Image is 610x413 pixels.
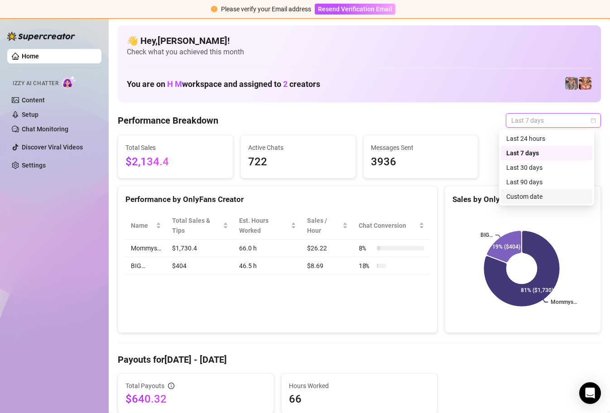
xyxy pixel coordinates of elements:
[248,154,348,171] span: 722
[125,257,167,275] td: BIG…
[118,114,218,127] h4: Performance Breakdown
[127,34,592,47] h4: 👋 Hey, [PERSON_NAME] !
[118,353,601,366] h4: Payouts for [DATE] - [DATE]
[13,79,58,88] span: Izzy AI Chatter
[371,143,471,153] span: Messages Sent
[480,232,493,238] text: BIG…
[565,77,578,90] img: pennylondonvip
[506,148,587,158] div: Last 7 days
[168,383,174,389] span: info-circle
[307,216,341,235] span: Sales / Hour
[221,4,311,14] div: Please verify your Email address
[234,240,302,257] td: 66.0 h
[511,114,596,127] span: Last 7 days
[239,216,289,235] div: Est. Hours Worked
[125,143,226,153] span: Total Sales
[353,212,430,240] th: Chat Conversion
[22,111,38,118] a: Setup
[125,381,164,391] span: Total Payouts
[506,134,587,144] div: Last 24 hours
[125,154,226,171] span: $2,134.4
[125,212,167,240] th: Name
[452,193,593,206] div: Sales by OnlyFans Creator
[167,257,234,275] td: $404
[211,6,217,12] span: exclamation-circle
[22,162,46,169] a: Settings
[22,96,45,104] a: Content
[501,189,592,204] div: Custom date
[234,257,302,275] td: 46.5 h
[506,177,587,187] div: Last 90 days
[172,216,221,235] span: Total Sales & Tips
[22,125,68,133] a: Chat Monitoring
[125,392,266,406] span: $640.32
[22,53,39,60] a: Home
[501,146,592,160] div: Last 7 days
[302,240,353,257] td: $26.22
[248,143,348,153] span: Active Chats
[318,5,392,13] span: Resend Verification Email
[167,240,234,257] td: $1,730.4
[359,261,373,271] span: 18 %
[131,221,154,231] span: Name
[167,212,234,240] th: Total Sales & Tips
[127,79,320,89] h1: You are on workspace and assigned to creators
[302,212,353,240] th: Sales / Hour
[371,154,471,171] span: 3936
[551,299,577,305] text: Mommys…
[579,382,601,404] div: Open Intercom Messenger
[579,77,591,90] img: pennylondon
[62,76,76,89] img: AI Chatter
[283,79,288,89] span: 2
[506,192,587,202] div: Custom date
[506,163,587,173] div: Last 30 days
[501,131,592,146] div: Last 24 hours
[315,4,395,14] button: Resend Verification Email
[359,243,373,253] span: 8 %
[167,79,182,89] span: H M
[289,392,430,406] span: 66
[359,221,417,231] span: Chat Conversion
[7,32,75,41] img: logo-BBDzfeDw.svg
[501,175,592,189] div: Last 90 days
[501,160,592,175] div: Last 30 days
[127,47,592,57] span: Check what you achieved this month
[125,240,167,257] td: Mommys…
[125,193,430,206] div: Performance by OnlyFans Creator
[289,381,430,391] span: Hours Worked
[302,257,353,275] td: $8.69
[22,144,83,151] a: Discover Viral Videos
[591,118,596,123] span: calendar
